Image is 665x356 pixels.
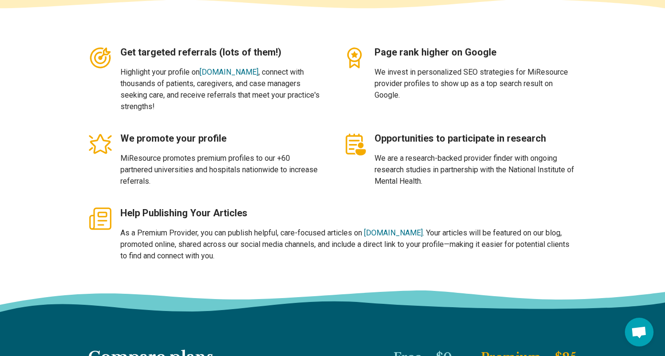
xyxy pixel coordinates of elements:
[120,67,323,112] p: Highlight your profile on , connect with thousands of patients, caregivers, and case managers see...
[375,153,577,187] p: We are a research-backed provider finder with ongoing research studies in partnership with the Na...
[120,227,577,262] p: As a Premium Provider, you can publish helpful, care-focused articles on . Your articles will be ...
[120,132,323,145] h3: We promote your profile
[375,132,577,145] h3: Opportunities to participate in research
[375,45,577,59] h3: Page rank higher on Google
[120,153,323,187] p: MiResource promotes premium profiles to our +60 partnered universities and hospitals nationwide t...
[375,67,577,101] p: We invest in personalized SEO strategies for MiResource provider profiles to show up as a top sea...
[120,45,323,59] h3: Get targeted referrals (lots of them!)
[120,206,577,220] h3: Help Publishing Your Articles
[364,228,423,237] a: [DOMAIN_NAME]
[625,318,654,346] div: Open chat
[200,67,258,77] a: [DOMAIN_NAME]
